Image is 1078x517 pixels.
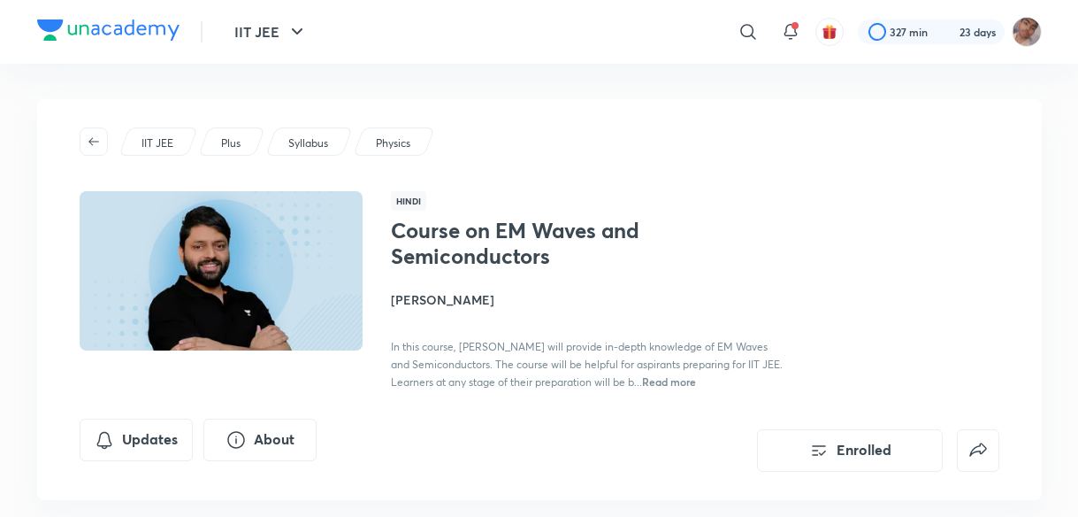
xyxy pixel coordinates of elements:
span: In this course, [PERSON_NAME] will provide in-depth knowledge of EM Waves and Semiconductors. The... [391,340,783,389]
span: Hindi [391,191,426,211]
p: Plus [221,135,241,151]
img: Rahul 2026 [1012,17,1042,47]
img: Company Logo [37,19,180,41]
button: IIT JEE [224,14,318,50]
img: avatar [822,24,837,40]
p: Syllabus [288,135,328,151]
button: Enrolled [757,429,943,472]
img: Thumbnail [76,189,364,352]
span: Read more [642,374,696,389]
a: Company Logo [37,19,180,45]
h1: Course on EM Waves and Semiconductors [391,218,680,269]
button: avatar [815,18,844,46]
p: IIT JEE [141,135,173,151]
img: streak [938,23,956,41]
button: About [203,419,317,461]
button: Updates [80,419,193,461]
a: Syllabus [285,135,331,151]
a: Physics [372,135,413,151]
a: IIT JEE [138,135,176,151]
a: Plus [218,135,243,151]
button: false [957,429,999,472]
h4: [PERSON_NAME] [391,290,787,309]
p: Physics [376,135,410,151]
